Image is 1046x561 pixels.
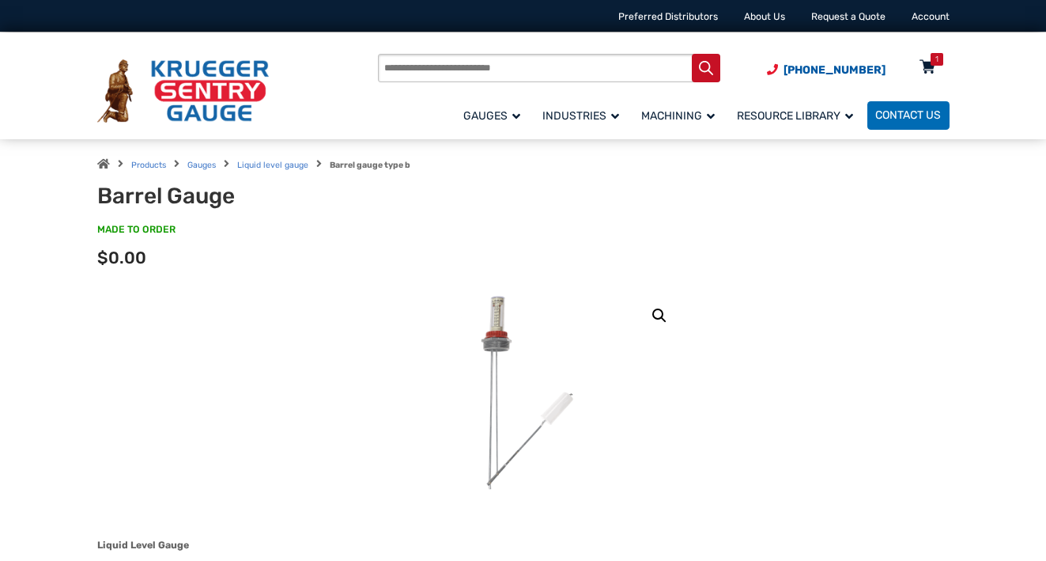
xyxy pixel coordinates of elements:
img: Krueger Sentry Gauge [97,59,269,123]
span: Machining [641,109,715,123]
a: Industries [534,99,633,131]
a: Gauges [187,160,216,170]
a: Phone Number (920) 434-8860 [767,62,886,78]
span: [PHONE_NUMBER] [784,63,886,77]
a: Liquid level gauge [237,160,308,170]
a: Preferred Distributors [618,11,718,22]
strong: Barrel gauge type b [330,160,410,170]
span: Industries [542,109,619,123]
a: About Us [744,11,785,22]
span: MADE TO ORDER [97,223,176,237]
a: Contact Us [867,101,950,130]
a: Products [131,160,166,170]
h1: Barrel Gauge [97,183,438,210]
a: Account [912,11,950,22]
a: Request a Quote [811,11,886,22]
a: Gauges [455,99,534,131]
span: Resource Library [737,109,853,123]
span: Contact Us [875,109,941,123]
span: Gauges [463,109,520,123]
a: Machining [633,99,729,131]
a: View full-screen image gallery [645,301,674,330]
a: Resource Library [729,99,867,131]
span: $0.00 [97,248,146,267]
strong: Liquid Level Gauge [97,540,189,551]
div: 1 [935,53,938,66]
